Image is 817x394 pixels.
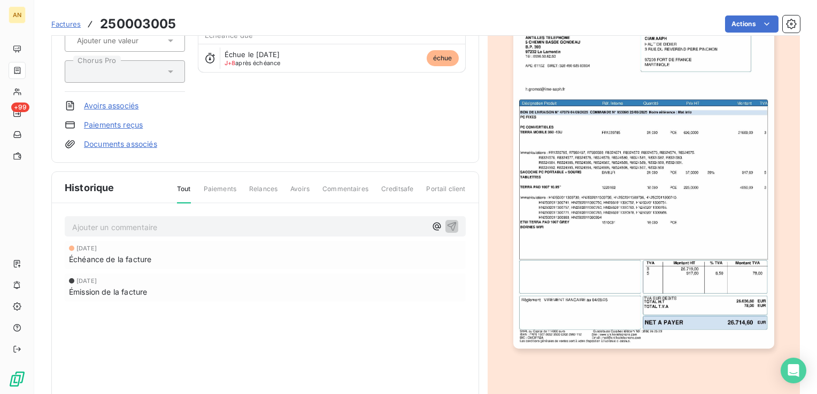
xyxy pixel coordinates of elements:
span: Creditsafe [381,184,414,202]
span: Factures [51,20,81,28]
span: Relances [249,184,278,202]
span: Avoirs [290,184,310,202]
span: Paiements [204,184,236,202]
span: Échéance de la facture [69,254,151,265]
a: Factures [51,19,81,29]
span: Portail client [426,184,465,202]
div: AN [9,6,26,23]
button: Actions [725,15,779,33]
span: échue [427,50,459,66]
a: Avoirs associés [84,100,138,111]
img: Logo LeanPay [9,371,26,388]
span: +99 [11,103,29,112]
span: Historique [65,180,114,195]
span: [DATE] [76,245,97,251]
span: Tout [177,184,191,203]
span: [DATE] [76,278,97,284]
a: Paiements reçus [84,120,143,130]
a: Documents associés [84,139,157,149]
input: Ajouter une valeur [76,36,183,45]
span: J+8 [225,59,235,67]
span: Émission de la facture [69,286,147,297]
div: Open Intercom Messenger [781,358,806,383]
span: après échéance [225,60,281,66]
span: Commentaires [322,184,368,202]
span: Échue le [DATE] [225,50,280,59]
h3: 250003005 [100,14,176,34]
